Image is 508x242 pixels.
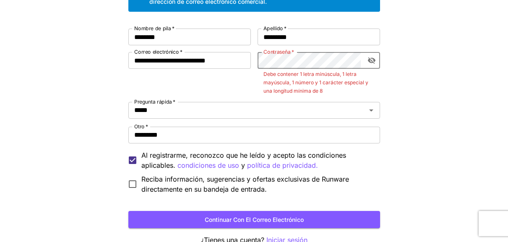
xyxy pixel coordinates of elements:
[247,160,318,171] button: Al registrarme, reconozco que he leído y acepto las condiciones aplicables. condiciones de uso y
[134,25,171,31] font: Nombre de pila
[177,160,239,171] button: Al registrarme, reconozco que he leído y acepto las condiciones aplicables. y política de privaci...
[134,98,172,104] font: Pregunta rápida
[247,161,318,169] font: política de privacidad.
[365,104,377,116] button: Abierto
[134,49,179,55] font: Correo electrónico
[263,49,291,55] font: Contraseña
[128,211,380,228] button: Continuar con el correo electrónico
[177,161,239,169] font: condiciones de uso
[364,53,379,68] button: alternar visibilidad de contraseña
[241,161,245,169] font: y
[134,123,145,129] font: Otro
[141,175,349,193] font: Reciba información, sugerencias y ofertas exclusivas de Runware directamente en su bandeja de ent...
[141,151,346,169] font: Al registrarme, reconozco que he leído y acepto las condiciones aplicables.
[205,216,304,223] font: Continuar con el correo electrónico
[263,71,368,94] font: Debe contener 1 letra minúscula, 1 letra mayúscula, 1 número y 1 carácter especial y una longitud...
[263,25,283,31] font: Apellido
